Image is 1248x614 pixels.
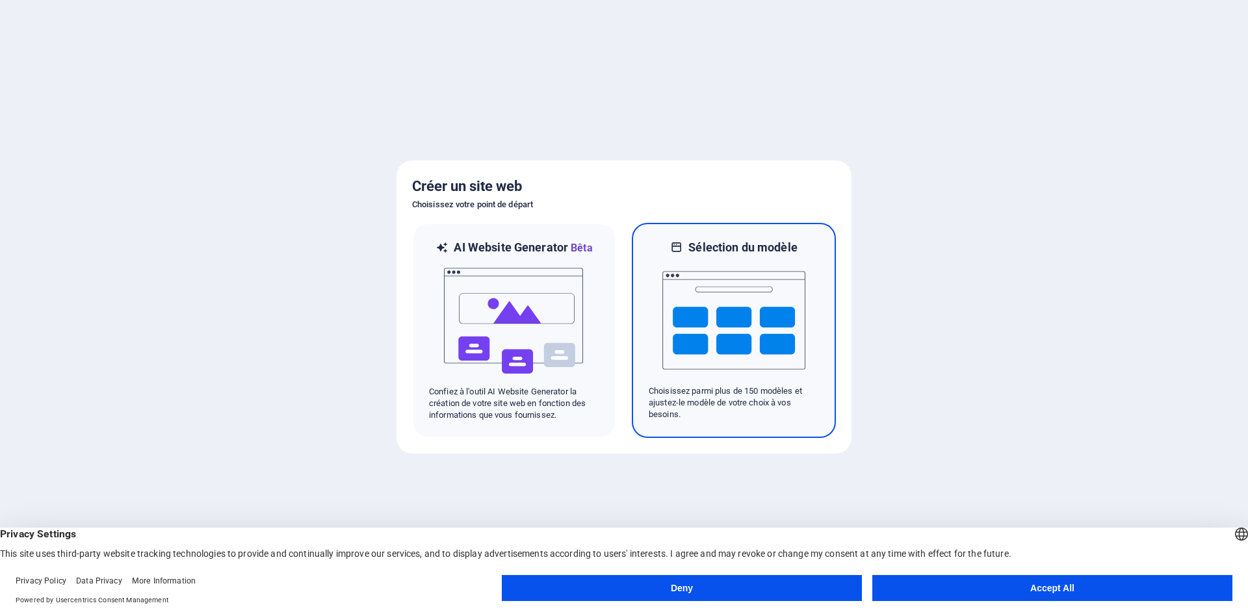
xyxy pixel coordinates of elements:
h6: Sélection du modèle [688,240,798,255]
img: ai [443,256,586,386]
div: AI Website GeneratorBêtaaiConfiez à l'outil AI Website Generator la création de votre site web en... [412,223,616,438]
p: Confiez à l'outil AI Website Generator la création de votre site web en fonction des informations... [429,386,599,421]
h5: Créer un site web [412,176,836,197]
h6: Choisissez votre point de départ [412,197,836,212]
div: Sélection du modèleChoisissez parmi plus de 150 modèles et ajustez-le modèle de votre choix à vos... [632,223,836,438]
p: Choisissez parmi plus de 150 modèles et ajustez-le modèle de votre choix à vos besoins. [649,385,819,420]
span: Bêta [568,242,593,254]
h6: AI Website Generator [454,240,592,256]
